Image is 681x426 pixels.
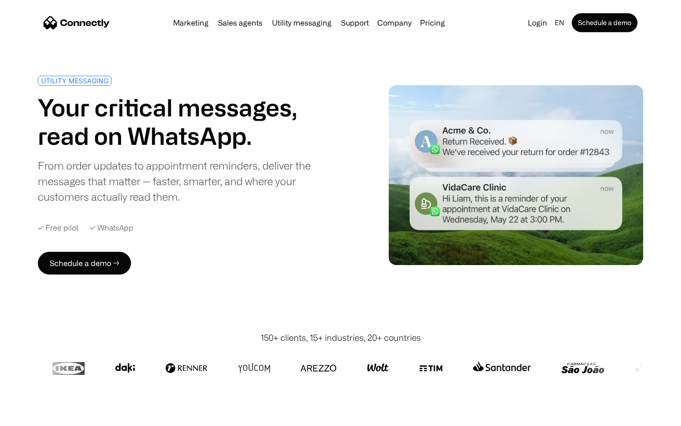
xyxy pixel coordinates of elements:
a: Sales agents [214,19,266,27]
a: Marketing [169,19,212,27]
a: home [44,16,110,30]
div: en [555,16,564,29]
h1: Your critical messages, read on WhatsApp. [38,93,337,150]
div: ✓ WhatsApp [90,223,133,232]
aside: Language selected: English [9,408,57,423]
a: Login [524,16,551,29]
div: From order updates to appointment reminders, deliver the messages that matter — faster, smarter, ... [38,158,337,204]
div: 150+ clients, 15+ industries, 20+ countries [261,331,421,344]
div: en [551,16,570,29]
ul: Language list [19,409,57,423]
a: Schedule a demo → [38,252,131,275]
a: Support [337,19,373,27]
div: ✓ Free pilot [38,223,79,232]
a: Pricing [416,19,449,27]
a: Utility messaging [268,19,335,27]
div: Company [377,16,411,29]
div: UTILITY MESSAGING [41,77,108,84]
div: Company [375,16,414,29]
a: Schedule a demo [572,13,637,32]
